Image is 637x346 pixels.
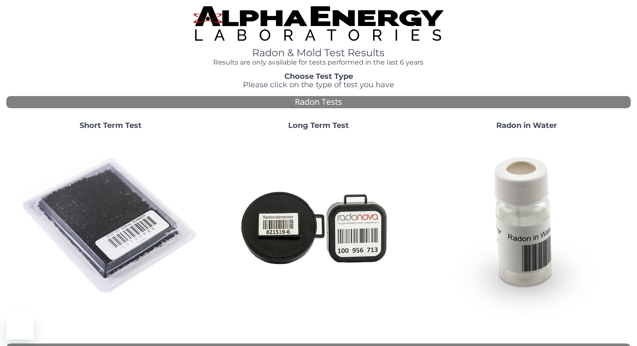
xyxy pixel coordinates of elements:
[243,80,394,89] span: Please click on the type of test you have
[6,96,631,108] div: Radon Tests
[284,72,353,81] strong: Choose Test Type
[193,47,443,58] h1: Radon & Mold Test Results
[229,136,409,317] img: Radtrak2vsRadtrak3.jpg
[21,136,201,317] img: ShortTerm.jpg
[7,312,34,339] iframe: Button to launch messaging window
[193,59,443,66] h4: Results are only available for tests performed in the last 6 years
[496,121,557,130] strong: Radon in Water
[80,121,142,130] strong: Short Term Test
[288,121,349,130] strong: Long Term Test
[193,6,443,41] img: TightCrop.jpg
[437,136,617,317] img: RadoninWater.jpg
